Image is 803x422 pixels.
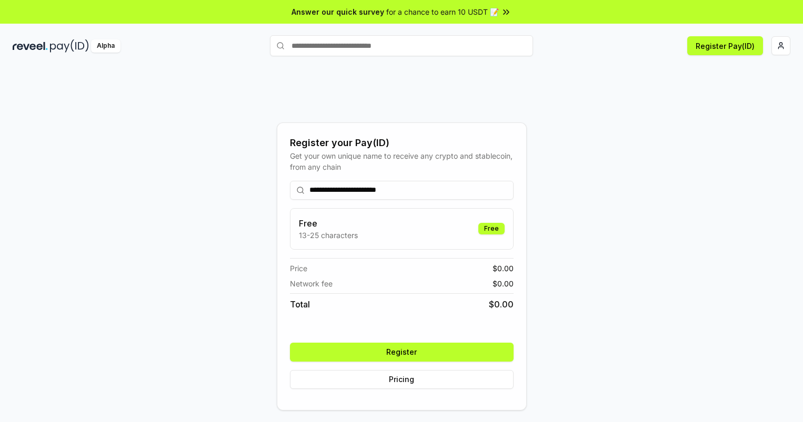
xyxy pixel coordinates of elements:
[292,6,384,17] span: Answer our quick survey
[50,39,89,53] img: pay_id
[290,278,333,289] span: Network fee
[290,370,514,389] button: Pricing
[299,217,358,230] h3: Free
[91,39,121,53] div: Alpha
[290,343,514,362] button: Register
[13,39,48,53] img: reveel_dark
[493,278,514,289] span: $ 0.00
[299,230,358,241] p: 13-25 characters
[290,298,310,311] span: Total
[386,6,499,17] span: for a chance to earn 10 USDT 📝
[687,36,763,55] button: Register Pay(ID)
[290,150,514,172] div: Get your own unique name to receive any crypto and stablecoin, from any chain
[290,136,514,150] div: Register your Pay(ID)
[493,263,514,274] span: $ 0.00
[290,263,307,274] span: Price
[478,223,505,234] div: Free
[489,298,514,311] span: $ 0.00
